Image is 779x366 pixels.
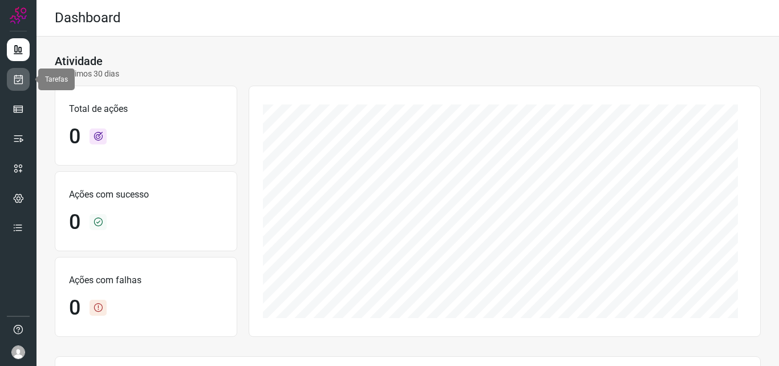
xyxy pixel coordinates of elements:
[45,75,68,83] span: Tarefas
[69,274,223,287] p: Ações com falhas
[69,188,223,202] p: Ações com sucesso
[55,10,121,26] h2: Dashboard
[10,7,27,24] img: Logo
[69,124,80,149] h1: 0
[55,54,103,68] h3: Atividade
[69,296,80,320] h1: 0
[69,210,80,235] h1: 0
[55,68,119,80] p: Últimos 30 dias
[11,345,25,359] img: avatar-user-boy.jpg
[69,102,223,116] p: Total de ações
